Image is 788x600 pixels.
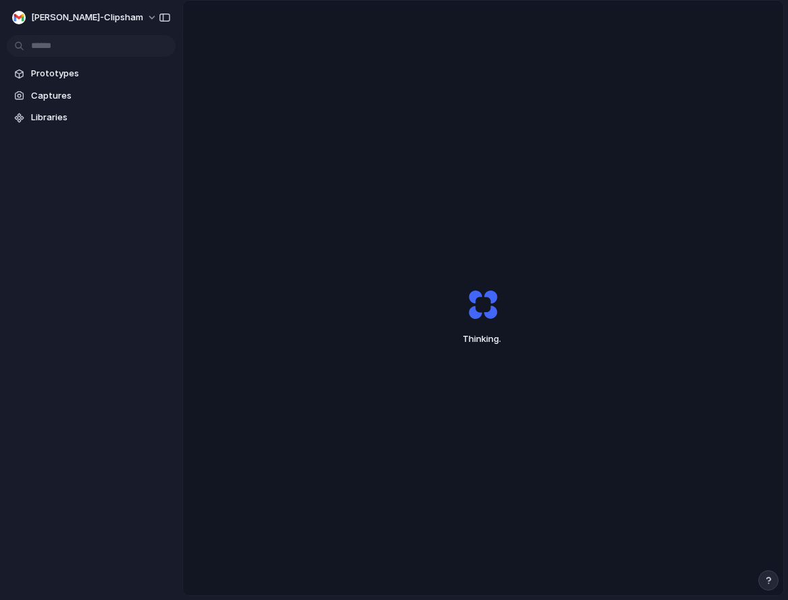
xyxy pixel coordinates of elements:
[7,107,176,128] a: Libraries
[437,332,530,346] span: Thinking
[31,111,170,124] span: Libraries
[499,333,501,344] span: .
[31,11,143,24] span: [PERSON_NAME]-clipsham
[31,89,170,103] span: Captures
[7,64,176,84] a: Prototypes
[7,86,176,106] a: Captures
[7,7,164,28] button: [PERSON_NAME]-clipsham
[31,67,170,80] span: Prototypes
